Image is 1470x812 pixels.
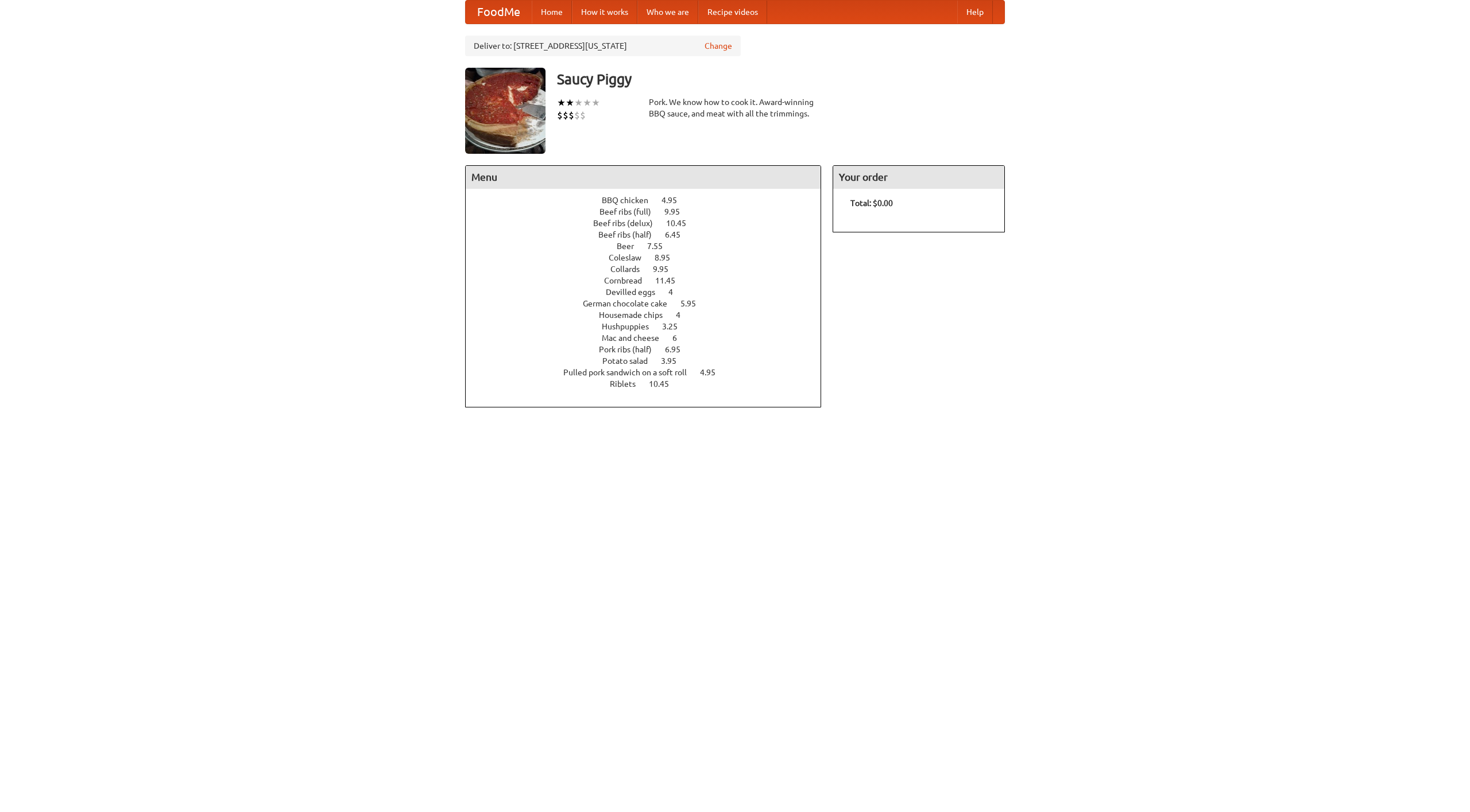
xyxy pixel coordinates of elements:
span: Coleslaw [609,253,653,262]
a: Devilled eggs 4 [606,287,694,297]
span: Pork ribs (half) [599,345,663,354]
li: $ [563,109,568,122]
span: 5.95 [680,299,707,308]
span: Potato salad [602,356,659,366]
a: Pork ribs (half) 6.95 [599,345,702,354]
li: $ [574,109,580,122]
li: $ [580,109,586,122]
span: 4.95 [661,196,688,205]
a: BBQ chicken 4.95 [602,196,698,205]
span: 6.95 [665,345,692,354]
h3: Saucy Piggy [557,68,1005,91]
b: Total: $0.00 [850,199,893,208]
span: 3.25 [662,322,689,331]
a: Mac and cheese 6 [602,333,698,343]
a: Beef ribs (full) 9.95 [599,207,701,216]
a: Cornbread 11.45 [604,276,697,285]
a: Riblets 10.45 [610,379,690,388]
li: ★ [557,96,566,109]
a: Beer 7.55 [617,242,684,251]
span: 6.45 [665,230,692,239]
span: Pulled pork sandwich on a soft roll [563,368,698,377]
a: How it works [572,1,637,24]
a: Who we are [637,1,698,24]
span: 9.95 [664,207,691,216]
span: 11.45 [655,276,687,285]
a: Housemade chips 4 [599,310,702,320]
span: 6 [672,333,688,343]
a: Potato salad 3.95 [602,356,698,366]
span: BBQ chicken [602,196,660,205]
span: 8.95 [655,253,682,262]
a: Home [532,1,572,24]
a: Recipe videos [698,1,767,24]
span: Beef ribs (delux) [593,219,664,228]
span: Riblets [610,379,647,388]
a: Beef ribs (half) 6.45 [598,230,702,239]
li: $ [568,109,574,122]
span: 10.45 [649,379,680,388]
span: Collards [610,265,651,274]
li: $ [557,109,563,122]
a: Help [957,1,993,24]
a: Coleslaw 8.95 [609,253,691,262]
span: 3.95 [661,356,688,366]
img: angular.jpg [465,68,546,154]
span: Beef ribs (half) [598,230,663,239]
span: Beef ribs (full) [599,207,663,216]
span: Hushpuppies [602,322,660,331]
span: 7.55 [647,242,674,251]
span: Devilled eggs [606,287,667,297]
a: Change [705,40,732,52]
span: Mac and cheese [602,333,671,343]
li: ★ [583,96,591,109]
li: ★ [574,96,583,109]
a: Hushpuppies 3.25 [602,322,699,331]
span: 4 [676,310,692,320]
a: Beef ribs (delux) 10.45 [593,219,707,228]
span: 9.95 [653,265,680,274]
span: Beer [617,242,645,251]
span: German chocolate cake [583,299,679,308]
span: 10.45 [666,219,698,228]
h4: Menu [466,166,821,189]
li: ★ [566,96,574,109]
div: Deliver to: [STREET_ADDRESS][US_STATE] [465,36,741,56]
span: 4.95 [700,368,727,377]
a: FoodMe [466,1,532,24]
span: Housemade chips [599,310,674,320]
a: Pulled pork sandwich on a soft roll 4.95 [563,368,737,377]
li: ★ [591,96,600,109]
h4: Your order [833,166,1004,189]
a: Collards 9.95 [610,265,690,274]
span: Cornbread [604,276,653,285]
span: 4 [668,287,684,297]
a: German chocolate cake 5.95 [583,299,717,308]
div: Pork. We know how to cook it. Award-winning BBQ sauce, and meat with all the trimmings. [649,96,821,119]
